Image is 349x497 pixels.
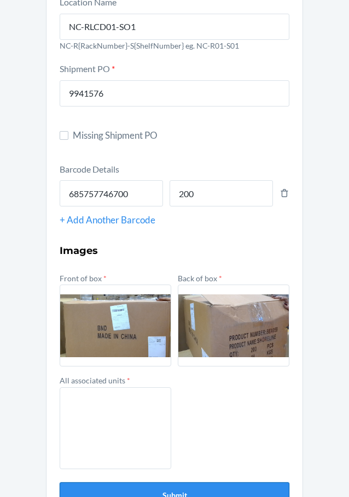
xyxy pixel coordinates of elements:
[60,63,115,74] label: Shipment PO
[60,164,119,174] label: Barcode Details
[60,274,107,283] label: Front of box
[60,40,289,51] p: NC-R{RackNumber}-S{ShelfNumber} eg. NC-R01-S01
[178,274,222,283] label: Back of box
[170,180,273,206] input: Quantity
[60,213,289,227] div: + Add Another Barcode
[60,131,68,140] input: Missing Shipment PO
[60,376,130,385] label: All associated units
[73,128,289,143] span: Missing Shipment PO
[60,244,289,258] h3: Images
[60,180,163,206] input: Barcode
